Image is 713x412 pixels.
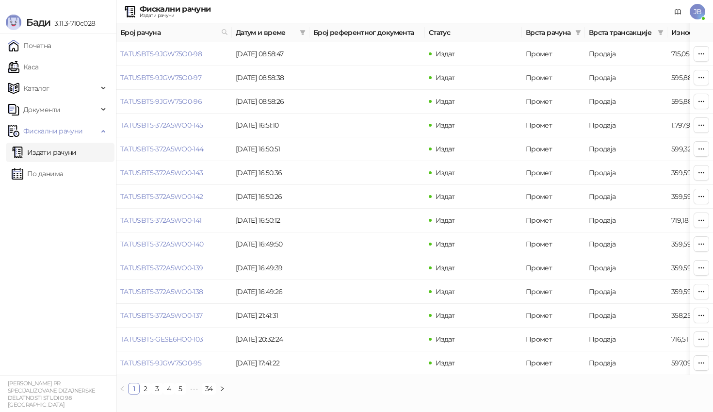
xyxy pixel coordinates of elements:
[585,185,667,209] td: Продаја
[186,383,202,395] span: •••
[116,280,232,304] td: TATUSBT5-372A5WO0-138
[23,79,49,98] span: Каталог
[436,311,455,320] span: Издат
[232,209,309,232] td: [DATE] 16:50:12
[522,23,585,42] th: Врста рачуна
[116,256,232,280] td: TATUSBT5-372A5WO0-139
[120,287,203,296] a: TATUSBT5-372A5WO0-138
[522,351,585,375] td: Промет
[436,359,455,367] span: Издат
[8,36,51,55] a: Почетна
[656,25,665,40] span: filter
[219,386,225,392] span: right
[26,16,50,28] span: Бади
[436,216,455,225] span: Издат
[163,383,174,394] a: 4
[585,114,667,137] td: Продаја
[116,383,128,395] li: Претходна страна
[23,100,60,119] span: Документи
[436,121,455,130] span: Издат
[120,192,203,201] a: TATUSBT5-372A5WO0-142
[232,232,309,256] td: [DATE] 16:49:50
[585,256,667,280] td: Продаја
[116,137,232,161] td: TATUSBT5-372A5WO0-144
[116,209,232,232] td: TATUSBT5-372A5WO0-141
[526,27,571,38] span: Врста рачуна
[232,351,309,375] td: [DATE] 17:41:22
[232,328,309,351] td: [DATE] 20:32:24
[8,57,38,77] a: Каса
[522,114,585,137] td: Промет
[120,97,202,106] a: TATUSBT5-9JGW75O0-96
[216,383,228,395] li: Следећа страна
[658,30,664,35] span: filter
[232,66,309,90] td: [DATE] 08:58:38
[573,25,583,40] span: filter
[585,304,667,328] td: Продаја
[436,192,455,201] span: Издат
[202,383,216,395] li: 34
[522,304,585,328] td: Промет
[120,240,204,248] a: TATUSBT5-372A5WO0-140
[585,23,667,42] th: Врста трансакције
[175,383,186,394] a: 5
[585,351,667,375] td: Продаја
[140,13,211,18] div: Издати рачуни
[116,383,128,395] button: left
[585,137,667,161] td: Продаја
[236,27,296,38] span: Датум и време
[116,114,232,137] td: TATUSBT5-372A5WO0-145
[6,15,21,30] img: Logo
[585,42,667,66] td: Продаја
[232,114,309,137] td: [DATE] 16:51:10
[12,143,77,162] a: Издати рачуни
[522,185,585,209] td: Промет
[522,161,585,185] td: Промет
[120,264,203,272] a: TATUSBT5-372A5WO0-139
[120,145,204,153] a: TATUSBT5-372A5WO0-144
[120,359,201,367] a: TATUSBT5-9JGW75O0-95
[116,328,232,351] td: TATUSBT5-GESE6HO0-103
[436,335,455,344] span: Издат
[585,280,667,304] td: Продаја
[120,49,202,58] a: TATUSBT5-9JGW75O0-98
[120,73,201,82] a: TATUSBT5-9JGW75O0-97
[522,232,585,256] td: Промет
[232,256,309,280] td: [DATE] 16:49:39
[522,137,585,161] td: Промет
[116,161,232,185] td: TATUSBT5-372A5WO0-143
[186,383,202,395] li: Следећих 5 Страна
[575,30,581,35] span: filter
[152,383,162,394] a: 3
[585,209,667,232] td: Продаја
[585,66,667,90] td: Продаја
[120,168,203,177] a: TATUSBT5-372A5WO0-143
[522,66,585,90] td: Промет
[309,23,425,42] th: Број референтног документа
[436,240,455,248] span: Издат
[436,73,455,82] span: Издат
[120,311,203,320] a: TATUSBT5-372A5WO0-137
[522,280,585,304] td: Промет
[670,4,686,19] a: Документација
[522,90,585,114] td: Промет
[8,380,96,408] small: [PERSON_NAME] PR SPECIJALIZOVANE DIZAJNERSKE DELATNOSTI STUDIO 98 [GEOGRAPHIC_DATA]
[585,90,667,114] td: Продаја
[23,121,82,141] span: Фискални рачуни
[129,383,139,394] a: 1
[232,90,309,114] td: [DATE] 08:58:26
[116,66,232,90] td: TATUSBT5-9JGW75O0-97
[436,264,455,272] span: Издат
[116,304,232,328] td: TATUSBT5-372A5WO0-137
[12,164,63,183] a: По данима
[298,25,308,40] span: filter
[116,232,232,256] td: TATUSBT5-372A5WO0-140
[120,121,203,130] a: TATUSBT5-372A5WO0-145
[140,383,151,394] a: 2
[522,209,585,232] td: Промет
[522,42,585,66] td: Промет
[436,168,455,177] span: Издат
[300,30,306,35] span: filter
[116,185,232,209] td: TATUSBT5-372A5WO0-142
